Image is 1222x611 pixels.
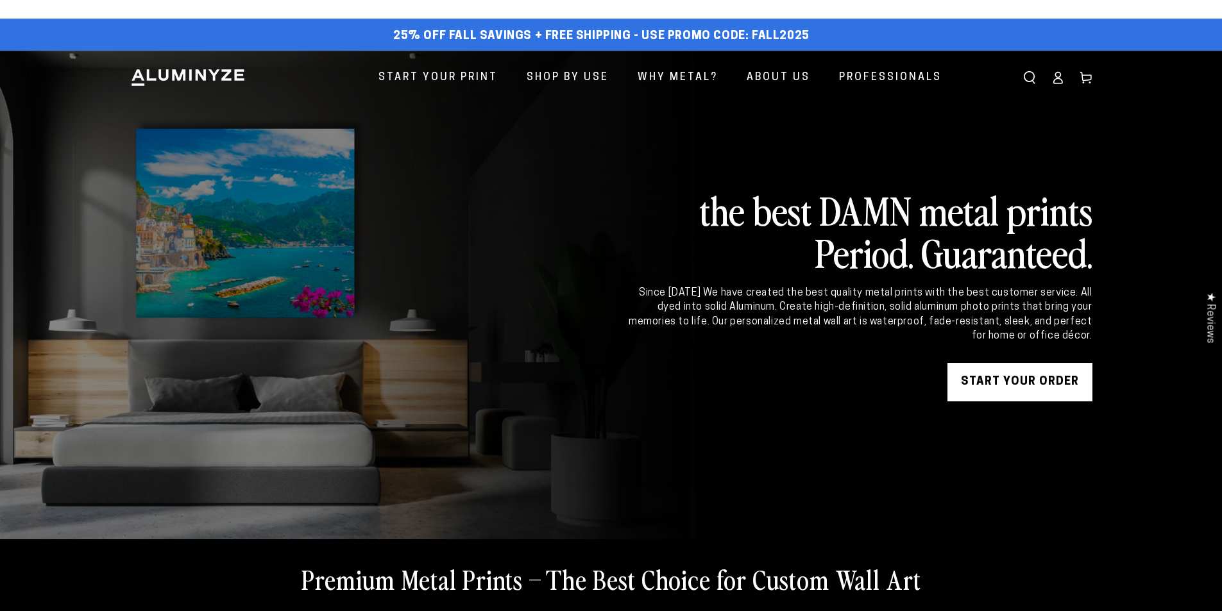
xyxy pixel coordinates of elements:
[829,61,951,95] a: Professionals
[627,286,1092,344] div: Since [DATE] We have created the best quality metal prints with the best customer service. All dy...
[628,61,727,95] a: Why Metal?
[747,69,810,87] span: About Us
[301,562,921,596] h2: Premium Metal Prints – The Best Choice for Custom Wall Art
[947,363,1092,401] a: START YOUR Order
[839,69,942,87] span: Professionals
[1198,282,1222,353] div: Click to open Judge.me floating reviews tab
[378,69,498,87] span: Start Your Print
[627,188,1092,273] h2: the best DAMN metal prints Period. Guaranteed.
[638,69,718,87] span: Why Metal?
[517,61,618,95] a: Shop By Use
[130,68,246,87] img: Aluminyze
[393,29,810,44] span: 25% off FALL Savings + Free Shipping - Use Promo Code: FALL2025
[1015,63,1044,92] summary: Search our site
[369,61,507,95] a: Start Your Print
[737,61,820,95] a: About Us
[527,69,609,87] span: Shop By Use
